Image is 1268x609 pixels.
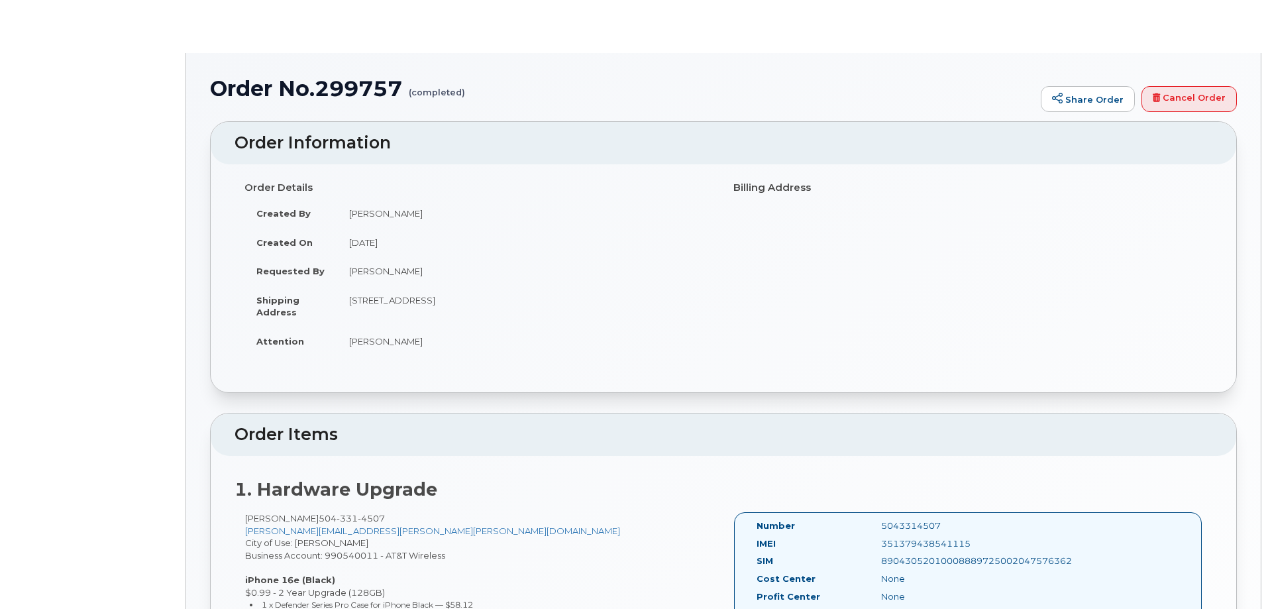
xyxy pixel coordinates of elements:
span: 504 [319,513,385,524]
h4: Billing Address [733,182,1202,194]
h2: Order Items [235,425,1212,444]
h1: Order No.299757 [210,77,1034,100]
div: 89043052010008889725002047576362 [871,555,1046,567]
div: 351379438541115 [871,537,1046,550]
strong: Attention [256,336,304,347]
strong: 1. Hardware Upgrade [235,478,437,500]
strong: Shipping Address [256,295,299,318]
label: SIM [757,555,773,567]
h4: Order Details [244,182,713,194]
a: [PERSON_NAME][EMAIL_ADDRESS][PERSON_NAME][PERSON_NAME][DOMAIN_NAME] [245,526,620,536]
label: Profit Center [757,590,820,603]
div: 5043314507 [871,520,1046,532]
td: [PERSON_NAME] [337,327,713,356]
small: (completed) [409,77,465,97]
strong: Created By [256,208,311,219]
div: None [871,590,1046,603]
strong: iPhone 16e (Black) [245,575,335,585]
td: [PERSON_NAME] [337,199,713,228]
h2: Order Information [235,134,1212,152]
label: Cost Center [757,573,816,585]
div: None [871,573,1046,585]
td: [DATE] [337,228,713,257]
td: [STREET_ADDRESS] [337,286,713,327]
label: IMEI [757,537,776,550]
span: 331 [337,513,358,524]
td: [PERSON_NAME] [337,256,713,286]
a: Share Order [1041,86,1135,113]
strong: Requested By [256,266,325,276]
span: 4507 [358,513,385,524]
a: Cancel Order [1141,86,1237,113]
label: Number [757,520,795,532]
strong: Created On [256,237,313,248]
